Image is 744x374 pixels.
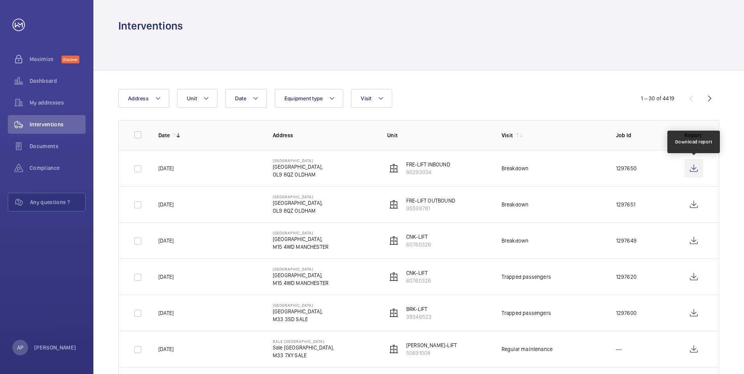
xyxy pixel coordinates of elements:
[30,142,86,150] span: Documents
[406,269,431,277] p: CNK-LIFT
[387,131,489,139] p: Unit
[406,313,432,321] p: 39346523
[616,237,637,245] p: 1297649
[273,235,328,243] p: [GEOGRAPHIC_DATA],
[502,201,529,208] div: Breakdown
[389,200,398,209] img: elevator.svg
[616,345,622,353] p: ---
[273,199,323,207] p: [GEOGRAPHIC_DATA],
[30,99,86,107] span: My addresses
[30,121,86,128] span: Interventions
[273,279,328,287] p: M15 4WD MANCHESTER
[406,305,432,313] p: BRK-LIFT
[406,161,450,168] p: FRE-LIFT INBOUND
[616,201,635,208] p: 1297651
[273,271,328,279] p: [GEOGRAPHIC_DATA],
[158,164,174,172] p: [DATE]
[406,197,455,204] p: FRE-LIFT OUTBOUND
[34,344,76,351] p: [PERSON_NAME]
[502,164,529,172] div: Breakdown
[273,315,323,323] p: M33 3SD SALE
[616,164,637,172] p: 1297650
[158,201,174,208] p: [DATE]
[118,89,169,108] button: Address
[158,309,174,317] p: [DATE]
[225,89,267,108] button: Date
[361,95,371,101] span: Visit
[128,95,149,101] span: Address
[187,95,197,101] span: Unit
[118,19,183,33] h1: Interventions
[273,194,323,199] p: [GEOGRAPHIC_DATA]
[406,341,457,349] p: [PERSON_NAME]-LIFT
[389,272,398,281] img: elevator.svg
[273,303,323,308] p: [GEOGRAPHIC_DATA]
[616,131,672,139] p: Job Id
[235,95,246,101] span: Date
[273,131,375,139] p: Address
[273,344,334,351] p: Sale [GEOGRAPHIC_DATA],
[406,349,457,357] p: 50691008
[273,308,323,315] p: [GEOGRAPHIC_DATA],
[30,198,85,206] span: Any questions ?
[30,55,61,63] span: Maximize
[158,131,170,139] p: Date
[284,95,323,101] span: Equipment type
[177,89,218,108] button: Unit
[389,164,398,173] img: elevator.svg
[273,207,323,215] p: OL9 8QZ OLDHAM
[273,267,328,271] p: [GEOGRAPHIC_DATA]
[502,237,529,245] div: Breakdown
[641,94,674,102] div: 1 – 30 of 4419
[406,204,455,212] p: 95598781
[406,168,450,176] p: 80293034
[273,158,323,163] p: [GEOGRAPHIC_DATA]
[30,77,86,85] span: Dashboard
[273,351,334,359] p: M33 7XY SALE
[389,236,398,245] img: elevator.svg
[616,273,637,281] p: 1297620
[158,345,174,353] p: [DATE]
[502,131,513,139] p: Visit
[61,56,79,63] span: Discover
[275,89,344,108] button: Equipment type
[502,345,553,353] div: Regular maintenance
[273,231,328,235] p: [GEOGRAPHIC_DATA]
[273,163,323,171] p: [GEOGRAPHIC_DATA],
[389,344,398,354] img: elevator.svg
[30,164,86,172] span: Compliance
[406,233,431,241] p: CNK-LIFT
[273,243,328,251] p: M15 4WD MANCHESTER
[675,138,712,145] div: Download report
[406,241,431,248] p: 60760326
[351,89,392,108] button: Visit
[17,344,23,351] p: AP
[389,308,398,318] img: elevator.svg
[158,237,174,245] p: [DATE]
[273,171,323,178] p: OL9 8QZ OLDHAM
[158,273,174,281] p: [DATE]
[502,273,551,281] div: Trapped passengers
[616,309,637,317] p: 1297600
[406,277,431,285] p: 60760326
[273,339,334,344] p: Sale [GEOGRAPHIC_DATA]
[502,309,551,317] div: Trapped passengers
